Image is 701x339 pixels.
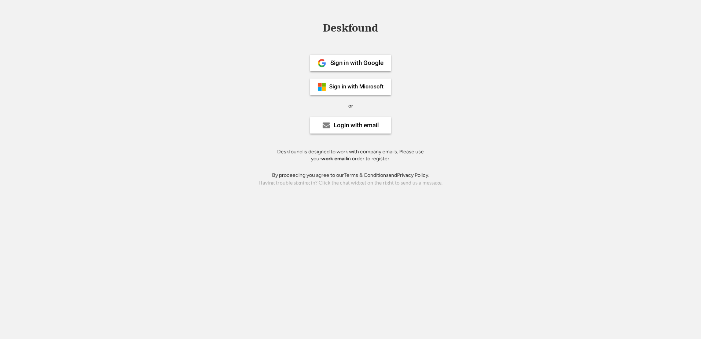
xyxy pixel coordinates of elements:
div: Sign in with Google [330,60,383,66]
div: or [348,102,353,110]
div: Deskfound is designed to work with company emails. Please use your in order to register. [268,148,433,163]
a: Terms & Conditions [344,172,389,178]
img: ms-symbollockup_mssymbol_19.png [318,83,326,91]
div: By proceeding you agree to our and [272,172,429,179]
strong: work email [321,156,347,162]
img: 1024px-Google__G__Logo.svg.png [318,59,326,68]
div: Deskfound [319,22,382,34]
div: Sign in with Microsoft [329,84,383,90]
a: Privacy Policy. [397,172,429,178]
div: Login with email [334,122,379,128]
